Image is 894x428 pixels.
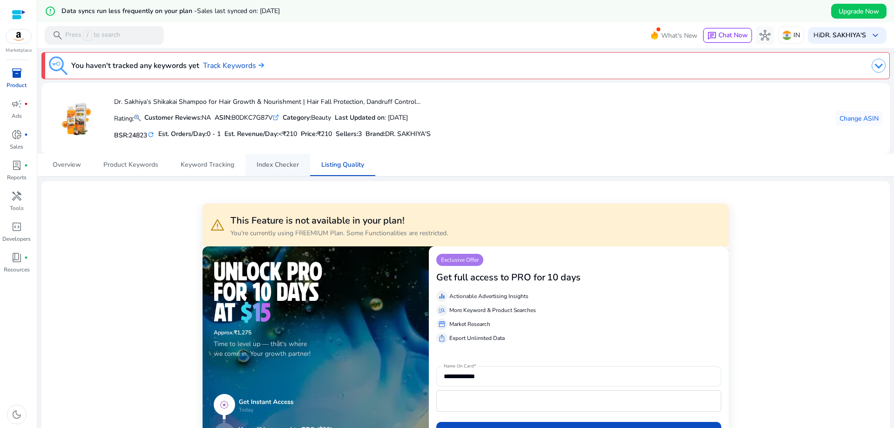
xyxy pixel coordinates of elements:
h4: Dr. Sakhiya’s Shikakai Shampoo for Hair Growth & Nourishment | Hair Fall Protection, Dandruff Con... [114,98,431,106]
p: Product [7,81,27,89]
img: keyword-tracking.svg [49,56,68,75]
img: dropdown-arrow.svg [872,59,886,73]
span: What's New [661,27,698,44]
img: arrow-right.svg [256,62,264,68]
p: Rating: [114,112,141,123]
p: IN [793,27,800,43]
h3: You haven't tracked any keywords yet [71,60,199,71]
div: NA [144,113,211,122]
span: Brand [366,129,384,138]
span: 3 [358,129,362,138]
p: Press to search [65,30,120,41]
span: / [83,30,92,41]
h3: 10 days [547,272,581,283]
iframe: Secure card payment input frame [441,392,716,410]
h5: Data syncs run less frequently on your plan - [61,7,280,15]
h5: Sellers: [336,130,362,138]
span: inventory_2 [11,68,22,79]
span: code_blocks [11,221,22,232]
p: More Keyword & Product Searches [449,306,536,314]
span: book_4 [11,252,22,263]
span: 24823 [129,131,147,140]
span: Sales last synced on: [DATE] [197,7,280,15]
h5: Est. Revenue/Day: [224,130,297,138]
h3: This Feature is not available in your plan! [230,215,448,226]
span: Listing Quality [321,162,364,168]
span: 0 - 1 [207,129,221,138]
b: Category: [283,113,311,122]
h5: Est. Orders/Day: [158,130,221,138]
span: fiber_manual_record [24,163,28,167]
span: manage_search [438,306,446,314]
button: chatChat Now [703,28,752,43]
span: keyboard_arrow_down [870,30,881,41]
p: Developers [2,235,31,243]
span: Product Keywords [103,162,158,168]
span: chat [707,31,717,41]
span: Overview [53,162,81,168]
span: DR. SAKHIYA'S [385,129,431,138]
p: Marketplace [6,47,32,54]
div: Beauty [283,113,331,122]
span: Approx. [214,329,234,336]
h6: ₹1,275 [214,329,417,336]
p: Resources [4,265,30,274]
span: Change ASIN [840,114,879,123]
p: Hi [813,32,866,39]
span: Chat Now [718,31,748,40]
span: warning [210,217,225,232]
span: hub [759,30,771,41]
p: Exclusive Offer [436,254,483,266]
p: You're currently using FREEMIUM Plan. Some Functionalities are restricted. [230,228,448,238]
button: Change ASIN [836,111,882,126]
span: equalizer [438,292,446,300]
a: Track Keywords [203,60,264,71]
p: Sales [10,143,23,151]
p: Tools [10,204,24,212]
div: : [DATE] [335,113,408,122]
img: 61Vax4Ta02L.jpg [60,101,95,136]
span: ios_share [438,334,446,342]
span: lab_profile [11,160,22,171]
b: DR. SAKHIYA'S [820,31,866,40]
span: ₹210 [317,129,332,138]
span: dark_mode [11,409,22,420]
span: donut_small [11,129,22,140]
mat-icon: error_outline [45,6,56,17]
p: Market Research [449,320,490,328]
p: Reports [7,173,27,182]
span: fiber_manual_record [24,102,28,106]
mat-icon: refresh [147,130,155,139]
span: campaign [11,98,22,109]
p: Time to level up — that's where we come in. Your growth partner! [214,339,417,359]
h5: Price: [301,130,332,138]
h5: BSR: [114,129,155,140]
button: hub [756,26,774,45]
h3: Get full access to PRO for [436,272,545,283]
img: amazon.svg [6,29,31,43]
span: fiber_manual_record [24,133,28,136]
span: search [52,30,63,41]
span: Upgrade Now [839,7,879,16]
span: fiber_manual_record [24,256,28,259]
p: Export Unlimited Data [449,334,505,342]
b: Customer Reviews: [144,113,202,122]
b: ASIN: [215,113,231,122]
h5: : [366,130,431,138]
span: Keyword Tracking [181,162,234,168]
p: Ads [12,112,22,120]
span: Index Checker [257,162,299,168]
mat-label: Name On Card [444,363,474,370]
p: Actionable Advertising Insights [449,292,528,300]
button: Upgrade Now [831,4,887,19]
b: Last Updated on [335,113,385,122]
span: handyman [11,190,22,202]
span: <₹210 [278,129,297,138]
span: storefront [438,320,446,328]
div: B0DKC7G87V [215,113,279,122]
img: in.svg [782,31,792,40]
